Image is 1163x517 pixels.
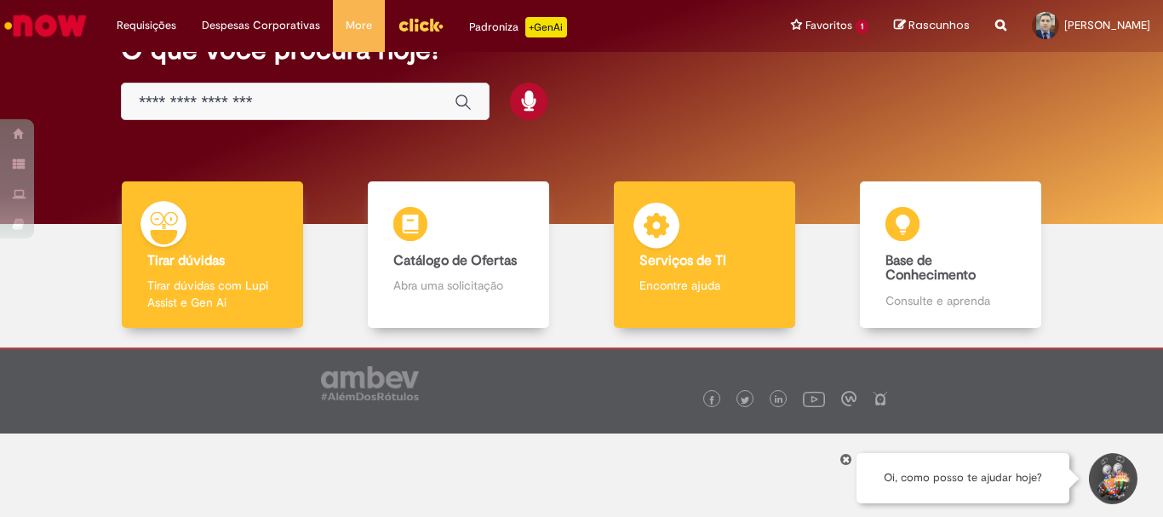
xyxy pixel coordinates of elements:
img: logo_footer_twitter.png [741,396,749,405]
img: logo_footer_workplace.png [841,391,856,406]
b: Tirar dúvidas [147,252,225,269]
a: Catálogo de Ofertas Abra uma solicitação [335,181,581,329]
img: logo_footer_youtube.png [803,388,825,410]
span: Rascunhos [908,17,970,33]
img: logo_footer_naosei.png [873,391,888,406]
h2: O que você procura hoje? [121,35,1042,65]
b: Base de Conhecimento [885,252,976,284]
b: Serviços de TI [639,252,726,269]
span: Despesas Corporativas [202,17,320,34]
a: Rascunhos [894,18,970,34]
p: +GenAi [525,17,567,37]
span: More [346,17,372,34]
span: Favoritos [805,17,852,34]
a: Base de Conhecimento Consulte e aprenda [828,181,1074,329]
img: logo_footer_facebook.png [708,396,716,405]
a: Serviços de TI Encontre ajuda [581,181,828,329]
a: Tirar dúvidas Tirar dúvidas com Lupi Assist e Gen Ai [89,181,335,329]
span: 1 [856,20,868,34]
button: Iniciar Conversa de Suporte [1086,453,1137,504]
img: click_logo_yellow_360x200.png [398,12,444,37]
div: Padroniza [469,17,567,37]
p: Abra uma solicitação [393,277,523,294]
b: Catálogo de Ofertas [393,252,517,269]
span: [PERSON_NAME] [1064,18,1150,32]
img: logo_footer_linkedin.png [775,395,783,405]
p: Consulte e aprenda [885,292,1015,309]
p: Encontre ajuda [639,277,769,294]
img: ServiceNow [2,9,89,43]
img: logo_footer_ambev_rotulo_gray.png [321,366,419,400]
div: Oi, como posso te ajudar hoje? [856,453,1069,503]
p: Tirar dúvidas com Lupi Assist e Gen Ai [147,277,277,311]
span: Requisições [117,17,176,34]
